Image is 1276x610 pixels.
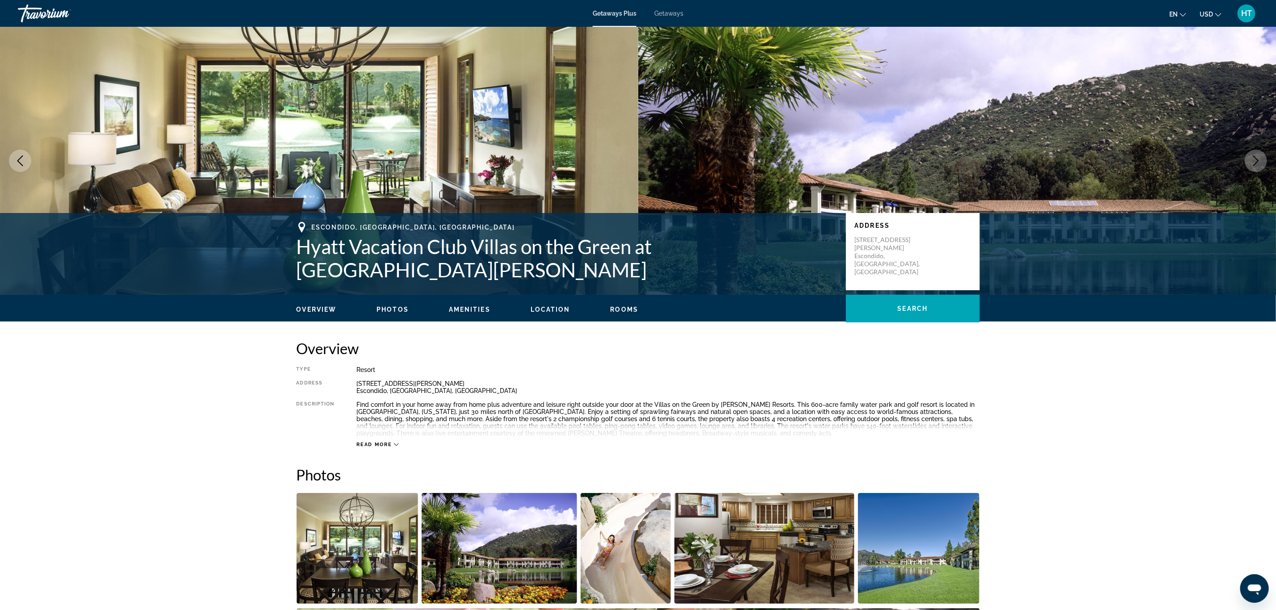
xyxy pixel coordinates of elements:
[18,2,107,25] a: Travorium
[297,306,337,313] span: Overview
[593,10,636,17] a: Getaways Plus
[357,380,980,394] div: [STREET_ADDRESS][PERSON_NAME] Escondido, [GEOGRAPHIC_DATA], [GEOGRAPHIC_DATA]
[1169,11,1178,18] span: en
[531,306,570,313] span: Location
[531,305,570,313] button: Location
[297,366,335,373] div: Type
[357,442,392,447] span: Read more
[377,305,409,313] button: Photos
[858,493,980,604] button: Open full-screen image slider
[297,235,837,281] h1: Hyatt Vacation Club Villas on the Green at [GEOGRAPHIC_DATA][PERSON_NAME]
[1169,8,1186,21] button: Change language
[674,493,854,604] button: Open full-screen image slider
[1241,9,1252,18] span: HT
[357,366,980,373] div: Resort
[357,441,399,448] button: Read more
[9,150,31,172] button: Previous image
[297,380,335,394] div: Address
[1240,574,1269,603] iframe: Bouton de lancement de la fenêtre de messagerie
[855,236,926,276] p: [STREET_ADDRESS][PERSON_NAME] Escondido, [GEOGRAPHIC_DATA], [GEOGRAPHIC_DATA]
[654,10,683,17] a: Getaways
[1235,4,1258,23] button: User Menu
[297,493,418,604] button: Open full-screen image slider
[1245,150,1267,172] button: Next image
[581,493,671,604] button: Open full-screen image slider
[357,401,980,437] div: Find comfort in your home away from home plus adventure and leisure right outside your door at th...
[855,222,971,229] p: Address
[377,306,409,313] span: Photos
[422,493,577,604] button: Open full-screen image slider
[297,466,980,484] h2: Photos
[449,306,490,313] span: Amenities
[1200,11,1213,18] span: USD
[846,295,980,322] button: Search
[312,224,515,231] span: Escondido, [GEOGRAPHIC_DATA], [GEOGRAPHIC_DATA]
[898,305,928,312] span: Search
[297,339,980,357] h2: Overview
[611,306,639,313] span: Rooms
[297,401,335,437] div: Description
[449,305,490,313] button: Amenities
[1200,8,1222,21] button: Change currency
[297,305,337,313] button: Overview
[611,305,639,313] button: Rooms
